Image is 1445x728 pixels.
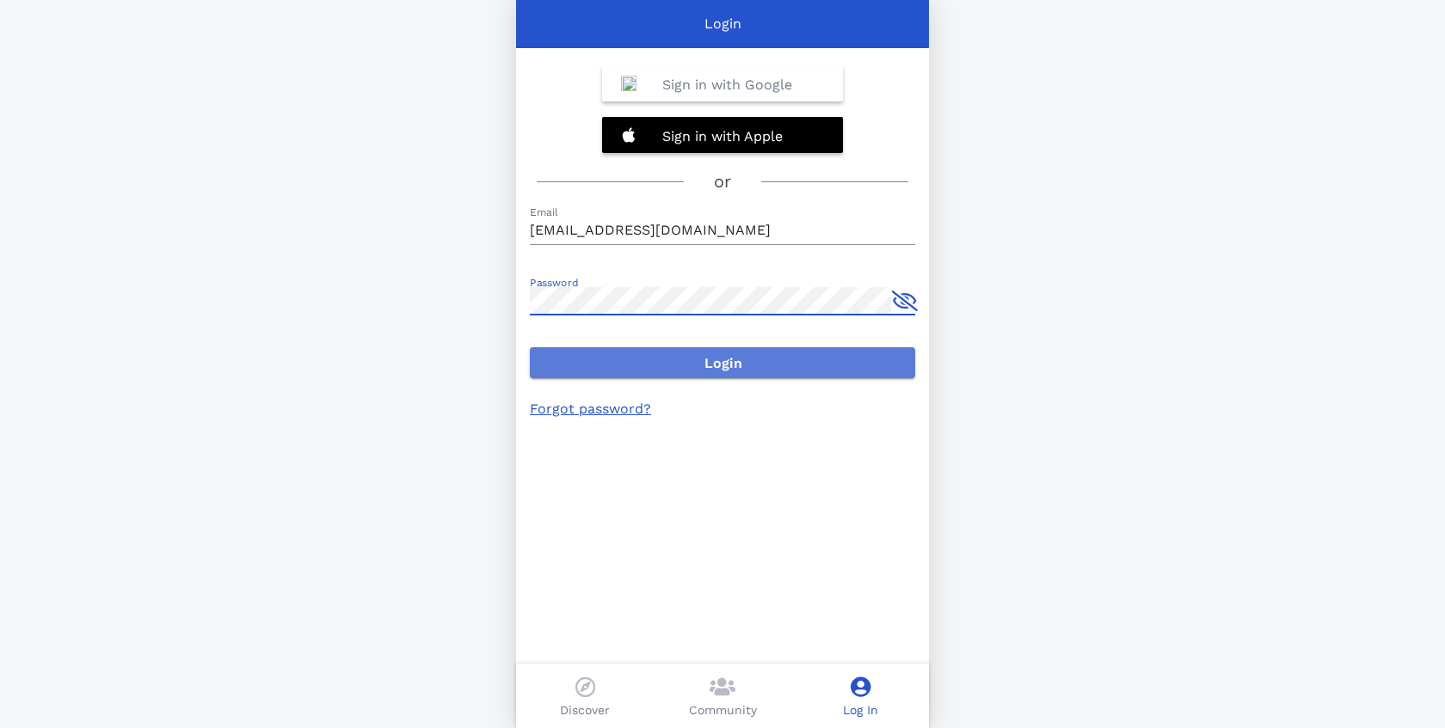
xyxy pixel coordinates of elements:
p: Log In [843,701,878,719]
b: Sign in with Apple [662,128,783,144]
p: Discover [560,701,610,719]
b: Sign in with Google [662,76,792,93]
p: Community [689,701,757,719]
h3: or [714,168,731,195]
img: Google_%22G%22_Logo.svg [621,76,636,91]
img: 20201228132320%21Apple_logo_white.svg [621,127,636,143]
button: append icon [892,291,918,311]
span: Login [544,355,901,371]
p: Login [704,14,741,34]
button: Login [530,347,915,378]
a: Forgot password? [530,401,651,417]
